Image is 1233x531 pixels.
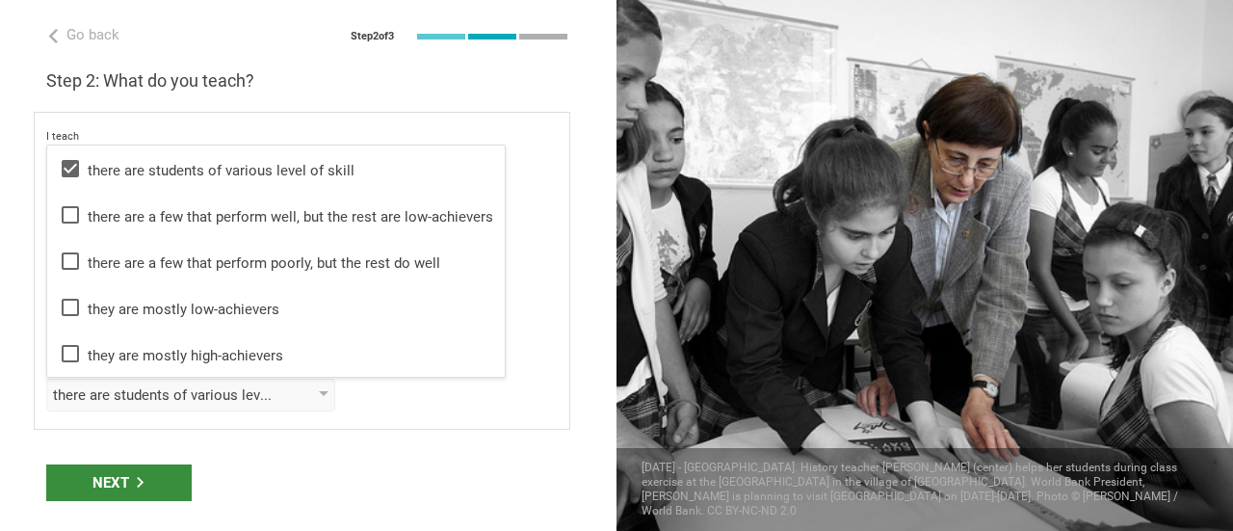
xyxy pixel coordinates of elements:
[46,69,570,93] h3: Step 2: What do you teach?
[59,342,493,365] div: they are mostly high-achievers
[53,385,274,405] div: there are students of various level of skill
[66,26,119,43] span: Go back
[46,130,558,144] div: I teach
[46,465,192,501] div: Next
[351,30,394,43] div: Step 2 of 3
[616,448,1233,531] div: [DATE] - [GEOGRAPHIC_DATA]. History teacher [PERSON_NAME] (center) helps her students during clas...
